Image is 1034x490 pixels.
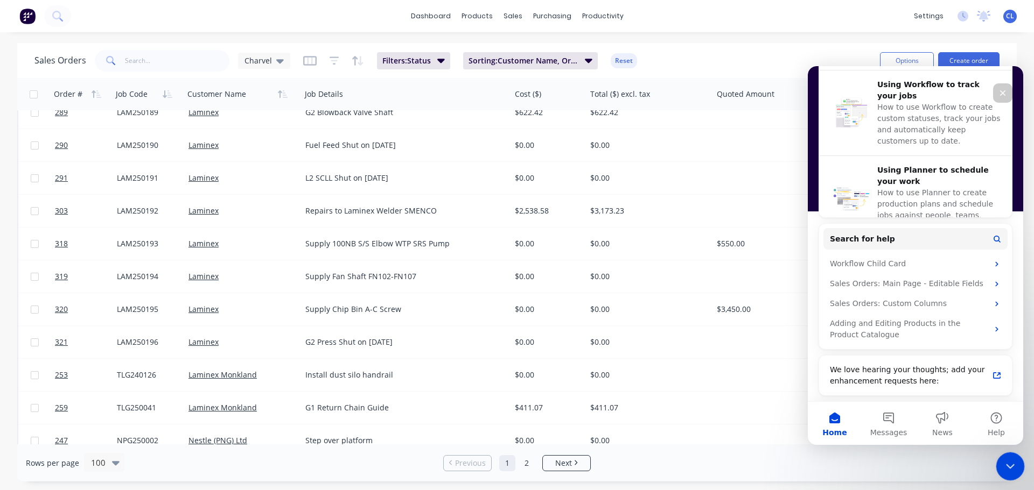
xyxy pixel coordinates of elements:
[125,50,230,72] input: Search...
[590,140,702,151] div: $0.00
[117,370,177,380] div: TLG240126
[590,337,702,347] div: $0.00
[515,205,578,216] div: $2,538.58
[55,359,117,391] a: 253
[377,52,450,69] button: Filters:Status
[515,271,578,282] div: $0.00
[555,458,572,468] span: Next
[117,337,177,347] div: LAM250196
[439,455,595,471] ul: Pagination
[55,370,68,380] span: 253
[188,205,219,216] a: Laminex
[590,370,702,380] div: $0.00
[515,173,578,183] div: $0.00
[117,140,177,151] div: LAM250190
[305,238,496,249] div: Supply 100NB S/S Elbow WTP SRS Pump
[880,52,934,69] button: Options
[244,55,272,66] span: Charvel
[577,8,629,24] div: productivity
[188,107,219,117] a: Laminex
[54,89,82,100] div: Order #
[55,107,68,118] span: 289
[590,304,702,315] div: $0.00
[498,8,528,24] div: sales
[455,458,486,468] span: Previous
[187,89,246,100] div: Customer Name
[305,370,496,380] div: Install dust silo handrail
[55,228,117,260] a: 318
[117,173,177,183] div: LAM250191
[590,173,702,183] div: $0.00
[305,402,496,413] div: G1 Return Chain Guide
[55,195,117,227] a: 303
[188,173,219,183] a: Laminex
[117,238,177,249] div: LAM250193
[590,205,702,216] div: $3,173.23
[188,337,219,347] a: Laminex
[26,458,79,468] span: Rows per page
[305,304,496,315] div: Supply Chip Bin A-C Screw
[499,455,515,471] a: Page 1 is your current page
[717,238,805,249] div: $550.00
[55,402,68,413] span: 259
[808,66,1023,445] iframe: Intercom live chat
[117,402,177,413] div: TLG250041
[469,55,578,66] span: Sorting: Customer Name, Order #, Job Code
[188,304,219,314] a: Laminex
[117,304,177,315] div: LAM250195
[117,271,177,282] div: LAM250194
[463,52,598,69] button: Sorting:Customer Name, Order #, Job Code
[406,8,456,24] a: dashboard
[515,370,578,380] div: $0.00
[55,140,68,151] span: 290
[305,205,496,216] div: Repairs to Laminex Welder SMENCO
[55,260,117,293] a: 319
[1006,11,1014,21] span: CL
[117,107,177,118] div: LAM250189
[543,458,590,468] a: Next page
[515,89,541,100] div: Cost ($)
[55,326,117,358] a: 321
[305,435,496,446] div: Step over platform
[305,107,496,118] div: G2 Blowback Valve Shaft
[55,271,68,282] span: 319
[55,96,117,129] a: 289
[590,107,702,118] div: $622.42
[515,140,578,151] div: $0.00
[590,435,702,446] div: $0.00
[996,452,1025,481] iframe: Intercom live chat
[188,370,257,380] a: Laminex Monkland
[611,53,637,68] button: Reset
[188,238,219,248] a: Laminex
[519,455,535,471] a: Page 2
[515,402,578,413] div: $411.07
[34,55,86,66] h1: Sales Orders
[590,89,650,100] div: Total ($) excl. tax
[55,304,68,315] span: 320
[55,238,68,249] span: 318
[55,293,117,325] a: 320
[909,8,949,24] div: settings
[55,392,117,424] a: 259
[55,337,68,347] span: 321
[305,271,496,282] div: Supply Fan Shaft FN102-FN107
[55,173,68,183] span: 291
